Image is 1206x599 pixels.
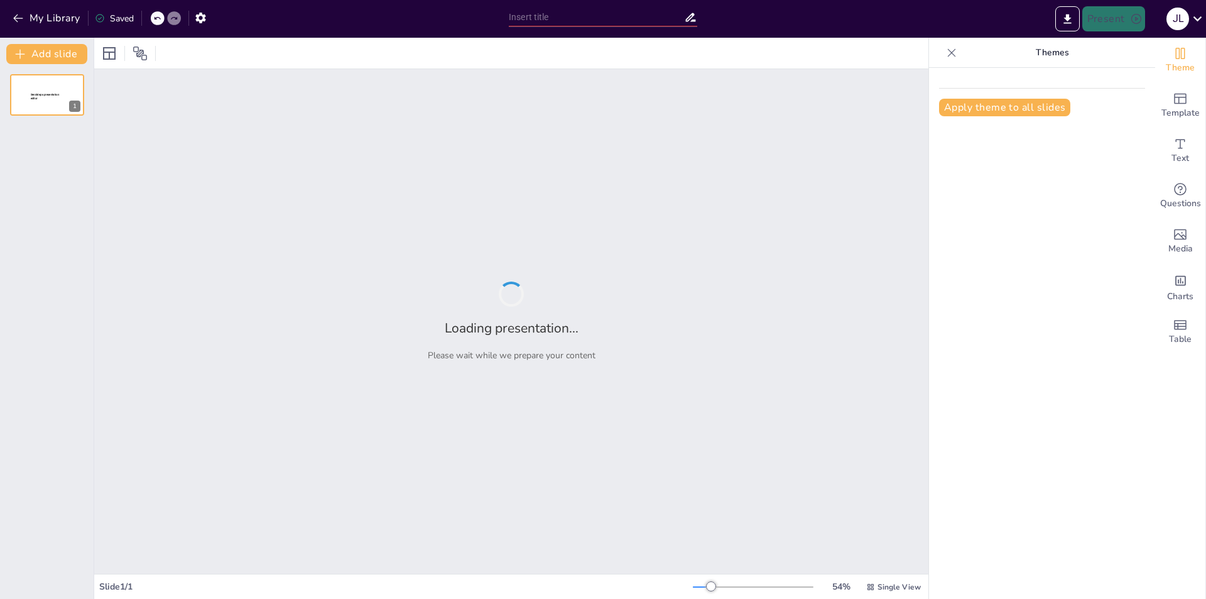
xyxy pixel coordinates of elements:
[1082,6,1145,31] button: Present
[1155,83,1205,128] div: Add ready made slides
[95,13,134,25] div: Saved
[1055,6,1080,31] button: Export to PowerPoint
[1167,290,1193,304] span: Charts
[1160,197,1201,211] span: Questions
[877,582,921,592] span: Single View
[1155,128,1205,173] div: Add text boxes
[99,43,119,63] div: Layout
[133,46,148,61] span: Position
[1171,151,1189,165] span: Text
[9,8,85,28] button: My Library
[69,101,80,112] div: 1
[6,44,87,64] button: Add slide
[1161,106,1200,120] span: Template
[509,8,684,26] input: Insert title
[1155,219,1205,264] div: Add images, graphics, shapes or video
[1166,6,1189,31] button: j l
[1166,8,1189,30] div: j l
[1168,242,1193,256] span: Media
[10,74,84,116] div: 1
[1155,264,1205,309] div: Add charts and graphs
[99,581,693,593] div: Slide 1 / 1
[31,93,59,100] span: Sendsteps presentation editor
[445,319,579,337] h2: Loading presentation...
[1155,309,1205,354] div: Add a table
[939,99,1070,116] button: Apply theme to all slides
[428,349,595,361] p: Please wait while we prepare your content
[826,581,856,593] div: 54 %
[1155,38,1205,83] div: Change the overall theme
[1166,61,1195,75] span: Theme
[962,38,1143,68] p: Themes
[1169,332,1192,346] span: Table
[1155,173,1205,219] div: Get real-time input from your audience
